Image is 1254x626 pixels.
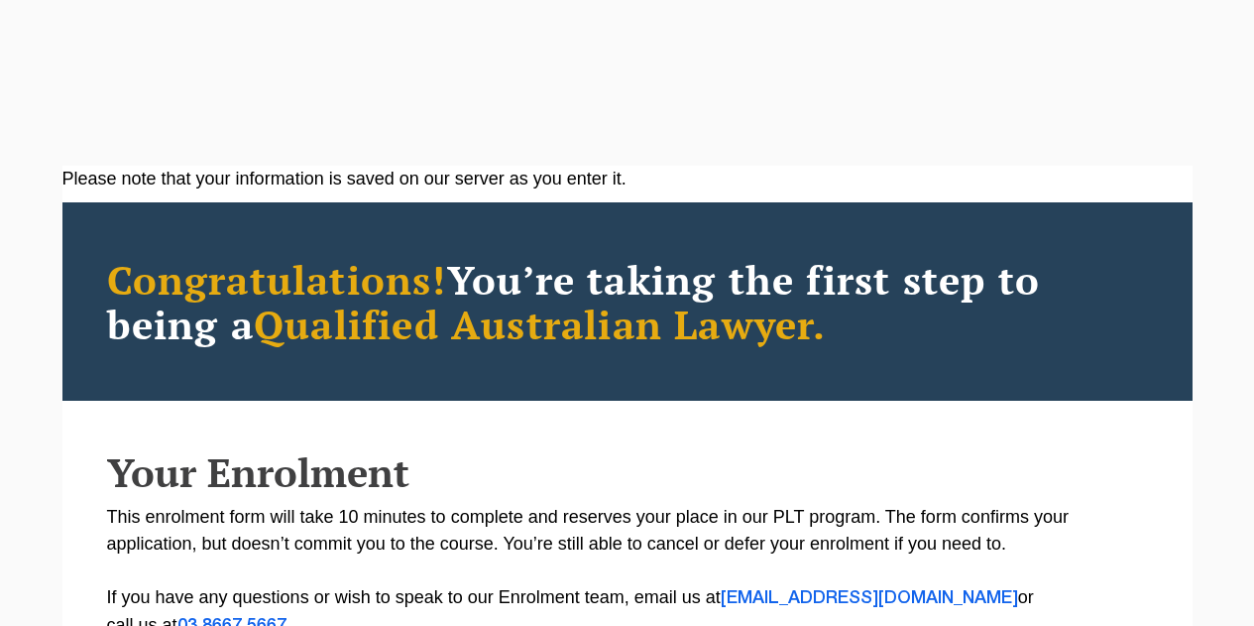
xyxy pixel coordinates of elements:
a: [EMAIL_ADDRESS][DOMAIN_NAME] [721,590,1018,606]
span: Qualified Australian Lawyer. [254,298,827,350]
span: Congratulations! [107,253,447,306]
h2: Your Enrolment [107,450,1148,494]
h2: You’re taking the first step to being a [107,257,1148,346]
div: Please note that your information is saved on our server as you enter it. [62,166,1193,192]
